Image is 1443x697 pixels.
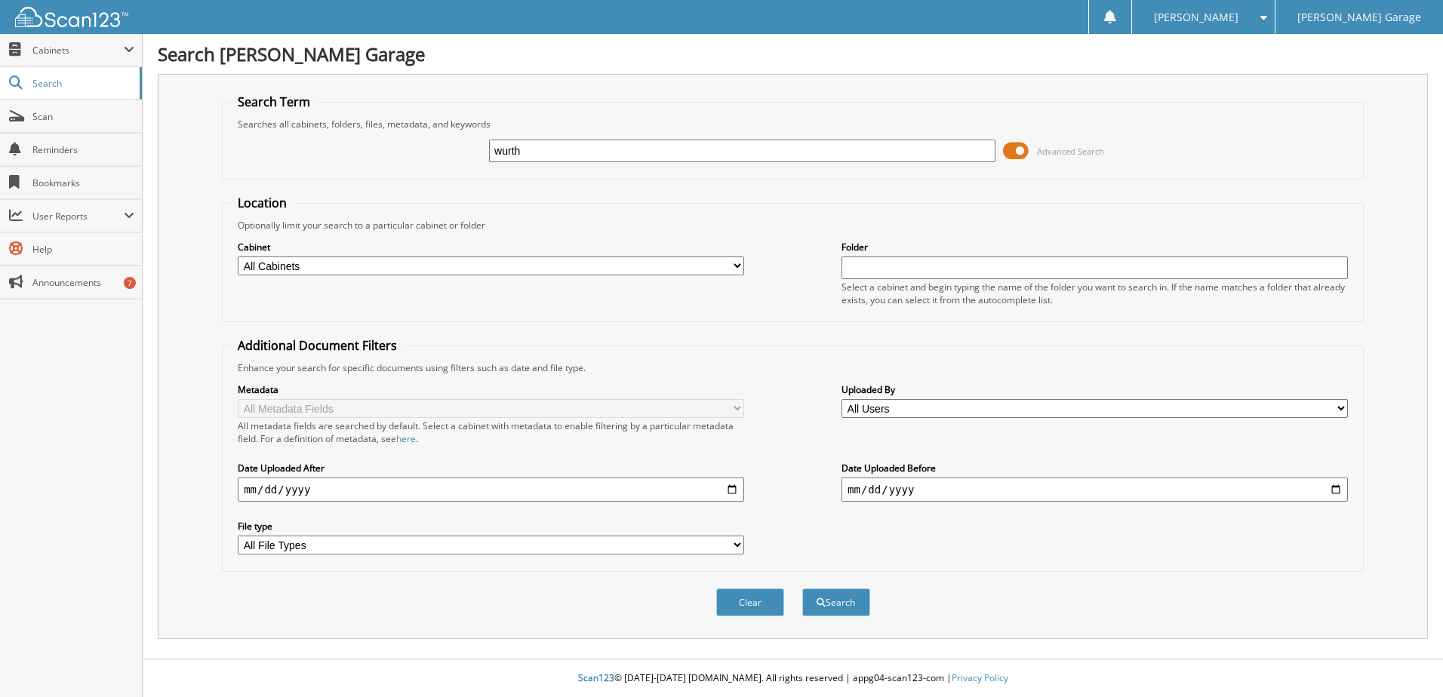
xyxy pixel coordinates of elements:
label: Uploaded By [841,383,1348,396]
span: Scan [32,110,134,123]
legend: Search Term [230,94,318,110]
label: Date Uploaded Before [841,462,1348,474]
input: start [238,477,744,502]
div: All metadata fields are searched by default. Select a cabinet with metadata to enable filtering b... [238,419,744,445]
img: scan123-logo-white.svg [15,7,128,27]
span: Scan123 [578,671,614,684]
a: here [396,432,416,445]
span: User Reports [32,210,124,223]
legend: Location [230,195,294,211]
span: Bookmarks [32,177,134,189]
button: Search [802,588,870,616]
div: © [DATE]-[DATE] [DOMAIN_NAME]. All rights reserved | appg04-scan123-com | [143,660,1443,697]
span: Cabinets [32,44,124,57]
label: Folder [841,241,1348,253]
span: Announcements [32,276,134,289]
div: Optionally limit your search to a particular cabinet or folder [230,219,1355,232]
label: Date Uploaded After [238,462,744,474]
button: Clear [716,588,784,616]
span: [PERSON_NAME] Garage [1297,13,1421,22]
span: Reminders [32,143,134,156]
div: Enhance your search for specific documents using filters such as date and file type. [230,361,1355,374]
div: 7 [124,277,136,289]
div: Select a cabinet and begin typing the name of the folder you want to search in. If the name match... [841,281,1348,306]
iframe: Chat Widget [1368,625,1443,697]
span: [PERSON_NAME] [1154,13,1238,22]
span: Search [32,77,132,90]
div: Searches all cabinets, folders, files, metadata, and keywords [230,118,1355,130]
a: Privacy Policy [952,671,1008,684]
span: Advanced Search [1037,146,1104,157]
span: Help [32,243,134,256]
input: end [841,477,1348,502]
label: Cabinet [238,241,744,253]
label: Metadata [238,383,744,396]
legend: Additional Document Filters [230,337,405,354]
label: File type [238,520,744,533]
h1: Search [PERSON_NAME] Garage [158,41,1428,66]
